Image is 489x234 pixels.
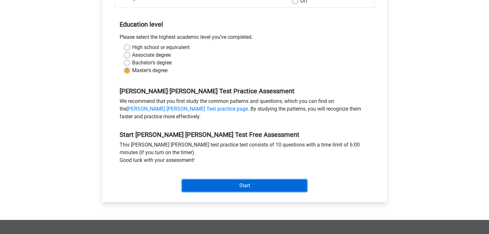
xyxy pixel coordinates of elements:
[127,106,248,112] a: [PERSON_NAME] [PERSON_NAME] Test practice page
[132,44,190,51] label: High school or equivalent
[132,59,172,67] label: Bachelor's degree
[115,97,375,123] div: We recommend that you first study the common patterns and questions, which you can find on the . ...
[115,141,375,167] div: This [PERSON_NAME] [PERSON_NAME] test practice test consists of 10 questions with a time limit of...
[132,51,171,59] label: Associate degree
[115,33,375,44] div: Please select the highest academic level you’ve completed.
[120,87,370,95] h5: [PERSON_NAME] [PERSON_NAME] Test Practice Assessment
[120,131,370,138] h5: Start [PERSON_NAME] [PERSON_NAME] Test Free Assessment
[182,180,307,192] input: Start
[120,18,370,31] h5: Education level
[132,67,168,74] label: Master's degree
